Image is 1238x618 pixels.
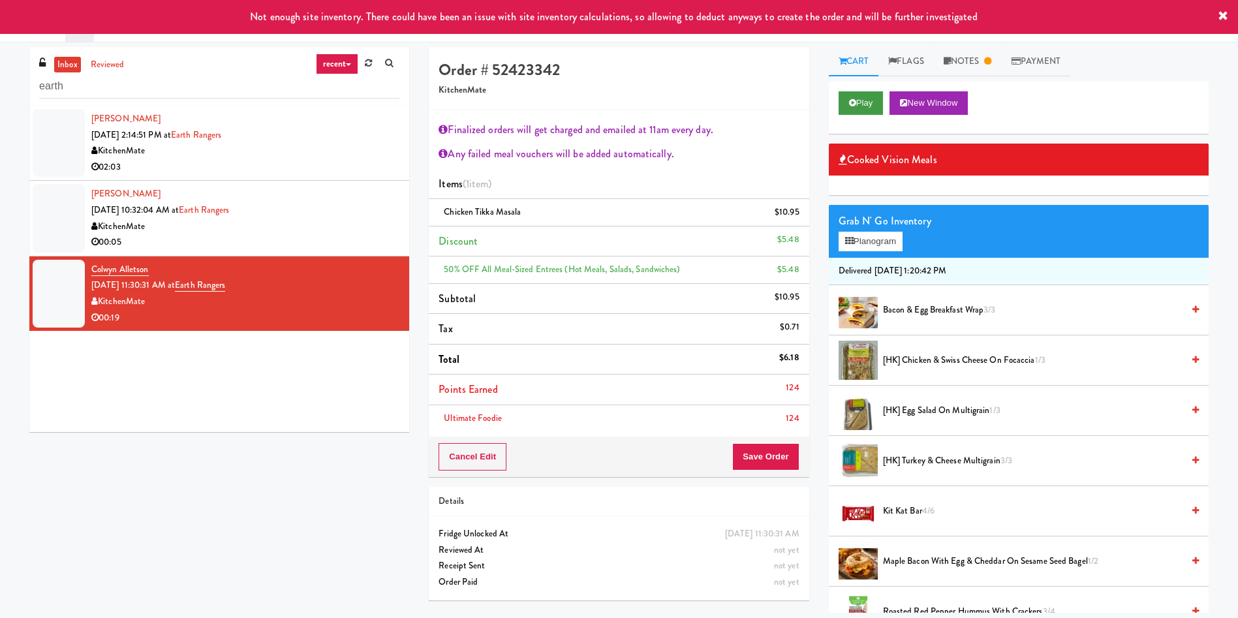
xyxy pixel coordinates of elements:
span: Items [439,176,491,191]
li: Delivered [DATE] 1:20:42 PM [829,258,1209,285]
div: [HK] Turkey & Cheese Multigrain3/3 [878,453,1199,469]
div: [HK] Egg Salad on Multigrain1/3 [878,403,1199,419]
div: Kit Kat Bar4/6 [878,503,1199,519]
div: Finalized orders will get charged and emailed at 11am every day. [439,120,799,140]
a: Cart [829,47,879,76]
div: 124 [786,380,799,396]
div: $5.48 [777,262,799,278]
div: Bacon & Egg Breakfast Wrap3/3 [878,302,1199,318]
ng-pluralize: item [469,176,488,191]
span: [HK] Chicken & Swiss Cheese On Focaccia [883,352,1183,369]
div: $10.95 [775,204,799,221]
span: [HK] Egg Salad on Multigrain [883,403,1183,419]
div: 00:05 [91,234,399,251]
a: Flags [878,47,934,76]
div: Grab N' Go Inventory [839,211,1199,231]
span: 1/2 [1088,555,1098,567]
span: 50% OFF all meal-sized entrees (hot meals, salads, sandwiches) [444,263,680,275]
button: Cancel Edit [439,443,506,471]
h4: Order # 52423342 [439,61,799,78]
div: Reviewed At [439,542,799,559]
span: 3/4 [1043,605,1055,617]
div: $0.71 [780,319,799,335]
span: not yet [774,576,799,588]
div: $5.48 [777,232,799,248]
span: [DATE] 10:32:04 AM at [91,204,179,216]
span: not yet [774,544,799,556]
span: 3/3 [1000,454,1012,467]
span: Bacon & Egg Breakfast Wrap [883,302,1183,318]
a: Payment [1002,47,1071,76]
div: Fridge Unlocked At [439,526,799,542]
a: recent [316,54,359,74]
div: Receipt Sent [439,558,799,574]
span: Points Earned [439,382,497,397]
span: Subtotal [439,291,476,306]
span: not yet [774,559,799,572]
span: 3/3 [983,303,995,316]
li: Colwyn Alletson[DATE] 11:30:31 AM atEarth RangersKitchenMate00:19 [29,256,409,331]
div: Order Paid [439,574,799,591]
button: Save Order [732,443,799,471]
a: Notes [934,47,1002,76]
a: inbox [54,57,81,73]
h5: KitchenMate [439,85,799,95]
li: [PERSON_NAME][DATE] 2:14:51 PM atEarth RangersKitchenMate02:03 [29,106,409,181]
span: [DATE] 2:14:51 PM at [91,129,171,141]
span: [DATE] 11:30:31 AM at [91,279,175,291]
a: Colwyn Alletson [91,263,149,276]
div: KitchenMate [91,219,399,235]
span: (1 ) [463,176,492,191]
span: Tax [439,321,452,336]
div: $10.95 [775,289,799,305]
span: Kit Kat Bar [883,503,1183,519]
div: 124 [786,410,799,427]
div: Any failed meal vouchers will be added automatically. [439,144,799,164]
span: Not enough site inventory. There could have been an issue with site inventory calculations, so al... [250,9,977,24]
button: Play [839,91,884,115]
span: [HK] Turkey & Cheese Multigrain [883,453,1183,469]
div: Maple Bacon with Egg & Cheddar on Sesame Seed Bagel1/2 [878,553,1199,570]
div: KitchenMate [91,143,399,159]
div: 02:03 [91,159,399,176]
a: Earth Rangers [179,204,229,216]
span: Maple Bacon with Egg & Cheddar on Sesame Seed Bagel [883,553,1183,570]
span: Total [439,352,459,367]
a: Earth Rangers [171,129,221,141]
span: Ultimate Foodie [444,412,502,424]
div: $6.18 [779,350,799,366]
span: Chicken Tikka Masala [444,206,521,218]
span: 4/6 [922,504,935,517]
input: Search vision orders [39,74,399,99]
a: reviewed [87,57,128,73]
div: Details [439,493,799,510]
span: 1/3 [989,404,1000,416]
div: [DATE] 11:30:31 AM [725,526,799,542]
div: [HK] Chicken & Swiss Cheese On Focaccia1/3 [878,352,1199,369]
a: [PERSON_NAME] [91,112,161,125]
span: Cooked Vision Meals [839,150,937,170]
button: Planogram [839,232,903,251]
span: Discount [439,234,478,249]
li: [PERSON_NAME][DATE] 10:32:04 AM atEarth RangersKitchenMate00:05 [29,181,409,256]
button: New Window [890,91,968,115]
a: [PERSON_NAME] [91,187,161,200]
a: Earth Rangers [175,279,225,292]
span: 1/3 [1035,354,1045,366]
div: 00:19 [91,310,399,326]
div: KitchenMate [91,294,399,310]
